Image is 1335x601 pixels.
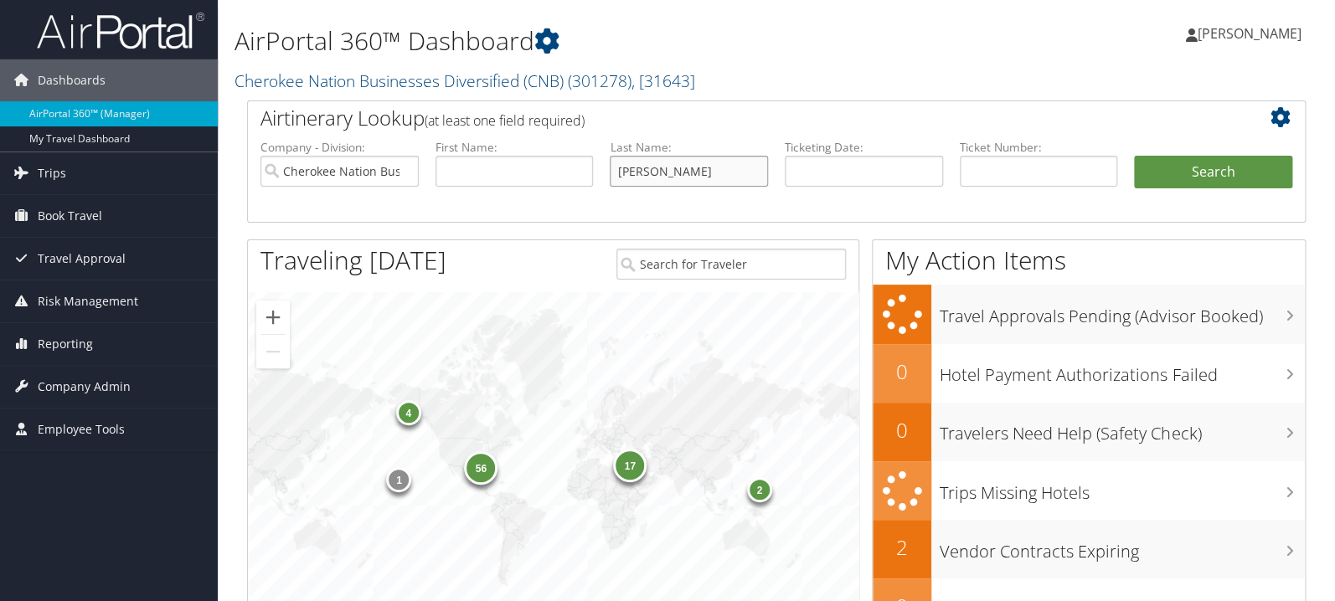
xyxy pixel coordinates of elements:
[940,473,1305,505] h3: Trips Missing Hotels
[386,467,411,492] div: 1
[873,520,1305,578] a: 2Vendor Contracts Expiring
[873,285,1305,344] a: Travel Approvals Pending (Advisor Booked)
[464,450,497,484] div: 56
[235,69,695,92] a: Cherokee Nation Businesses Diversified (CNB)
[38,280,138,322] span: Risk Management
[785,139,943,156] label: Ticketing Date:
[260,243,446,278] h1: Traveling [DATE]
[873,533,931,562] h2: 2
[873,344,1305,403] a: 0Hotel Payment Authorizations Failed
[873,461,1305,521] a: Trips Missing Hotels
[616,249,846,280] input: Search for Traveler
[38,323,93,365] span: Reporting
[38,195,102,237] span: Book Travel
[940,296,1305,328] h3: Travel Approvals Pending (Advisor Booked)
[940,355,1305,387] h3: Hotel Payment Authorizations Failed
[425,111,585,130] span: (at least one field required)
[631,69,695,92] span: , [ 31643 ]
[746,476,771,501] div: 2
[610,139,768,156] label: Last Name:
[1134,156,1292,189] button: Search
[260,139,419,156] label: Company - Division:
[940,532,1305,563] h3: Vendor Contracts Expiring
[1198,24,1301,43] span: [PERSON_NAME]
[873,357,931,386] h2: 0
[38,238,126,280] span: Travel Approval
[873,243,1305,278] h1: My Action Items
[940,414,1305,445] h3: Travelers Need Help (Safety Check)
[38,152,66,194] span: Trips
[260,104,1204,132] h2: Airtinerary Lookup
[38,366,131,408] span: Company Admin
[613,449,647,482] div: 17
[235,23,957,59] h1: AirPortal 360™ Dashboard
[568,69,631,92] span: ( 301278 )
[873,416,931,444] h2: 0
[256,300,290,334] button: Zoom in
[38,408,125,450] span: Employee Tools
[38,59,106,101] span: Dashboards
[960,139,1118,156] label: Ticket Number:
[256,335,290,368] button: Zoom out
[1186,8,1318,59] a: [PERSON_NAME]
[436,139,594,156] label: First Name:
[37,11,204,50] img: airportal-logo.png
[395,400,420,425] div: 4
[873,403,1305,461] a: 0Travelers Need Help (Safety Check)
